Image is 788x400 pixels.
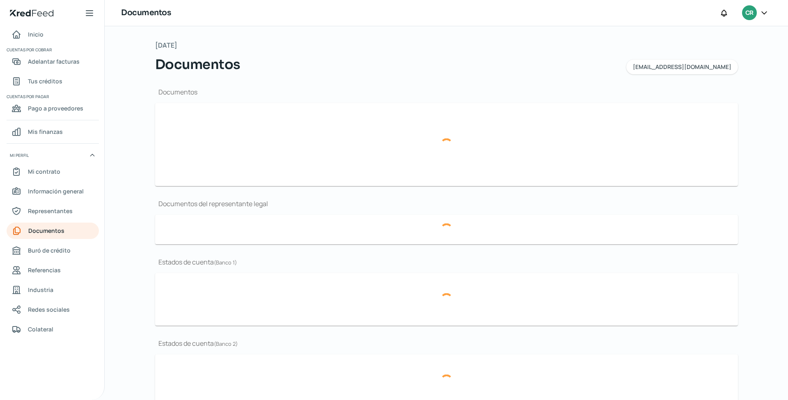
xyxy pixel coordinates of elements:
h1: Documentos [121,7,171,19]
span: Información general [28,186,84,196]
a: Mis finanzas [7,124,99,140]
span: Tus créditos [28,76,62,86]
span: Mi contrato [28,166,60,177]
a: Adelantar facturas [7,53,99,70]
span: Mi perfil [10,152,29,159]
a: Redes sociales [7,301,99,318]
span: [DATE] [155,39,177,51]
a: Referencias [7,262,99,278]
span: Adelantar facturas [28,56,80,67]
a: Colateral [7,321,99,338]
span: Cuentas por cobrar [7,46,98,53]
span: Documentos [155,55,241,74]
span: Referencias [28,265,61,275]
a: Pago a proveedores [7,100,99,117]
h1: Documentos del representante legal [155,199,738,208]
a: Buró de crédito [7,242,99,259]
a: Mi contrato [7,163,99,180]
span: Documentos [28,225,64,236]
span: Representantes [28,206,73,216]
a: Industria [7,282,99,298]
span: Mis finanzas [28,126,63,137]
a: Inicio [7,26,99,43]
span: Redes sociales [28,304,70,315]
a: Documentos [7,223,99,239]
span: Inicio [28,29,44,39]
h1: Estados de cuenta [155,339,738,348]
span: Colateral [28,324,53,334]
span: Buró de crédito [28,245,71,255]
span: Industria [28,285,53,295]
span: ( Banco 2 ) [214,340,238,347]
a: Información general [7,183,99,200]
h1: Estados de cuenta [155,257,738,267]
span: Pago a proveedores [28,103,83,113]
span: ( Banco 1 ) [214,259,237,266]
h1: Documentos [155,87,738,97]
span: [EMAIL_ADDRESS][DOMAIN_NAME] [633,64,731,70]
a: Representantes [7,203,99,219]
span: Cuentas por pagar [7,93,98,100]
a: Tus créditos [7,73,99,90]
span: CR [745,8,753,18]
